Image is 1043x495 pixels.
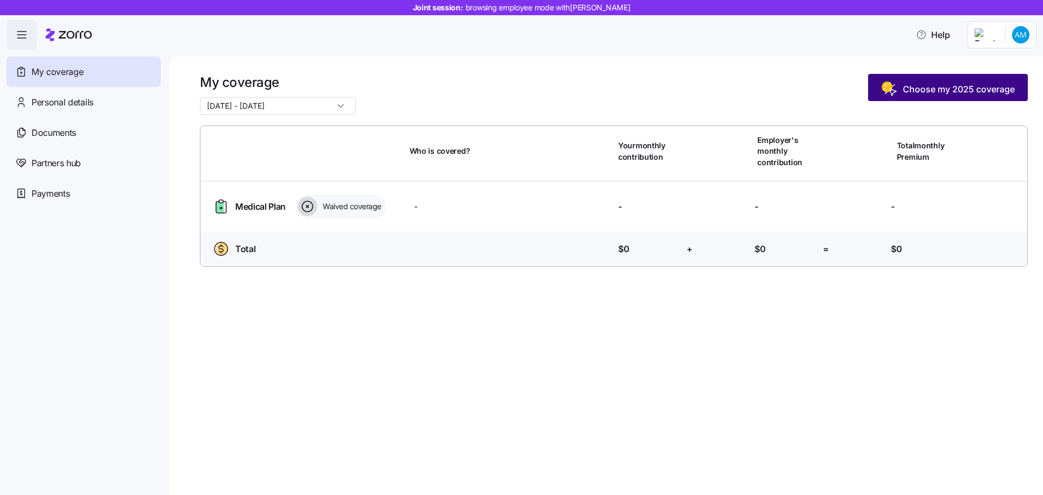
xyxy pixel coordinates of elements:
[466,2,631,13] span: browsing employee mode with [PERSON_NAME]
[823,242,829,256] span: =
[903,83,1015,96] span: Choose my 2025 coverage
[7,117,161,148] a: Documents
[7,57,161,87] a: My coverage
[755,200,758,214] span: -
[235,242,255,256] span: Total
[7,148,161,178] a: Partners hub
[755,242,765,256] span: $0
[1012,26,1029,43] img: ea261f66e417858490f73891262b7d65
[32,156,81,170] span: Partners hub
[687,242,693,256] span: +
[32,187,70,200] span: Payments
[414,200,418,214] span: -
[32,96,93,109] span: Personal details
[916,28,950,41] span: Help
[7,178,161,209] a: Payments
[907,24,959,46] button: Help
[32,126,76,140] span: Documents
[413,2,631,13] span: Joint session:
[618,200,622,214] span: -
[32,65,83,79] span: My coverage
[618,242,629,256] span: $0
[868,74,1028,101] button: Choose my 2025 coverage
[891,200,895,214] span: -
[618,140,679,162] span: Your monthly contribution
[319,201,381,212] span: Waived coverage
[975,28,996,41] img: Employer logo
[7,87,161,117] a: Personal details
[200,74,356,91] h1: My coverage
[235,200,286,214] span: Medical Plan
[897,140,958,162] span: Total monthly Premium
[757,135,818,168] span: Employer's monthly contribution
[891,242,902,256] span: $0
[410,146,470,156] span: Who is covered?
